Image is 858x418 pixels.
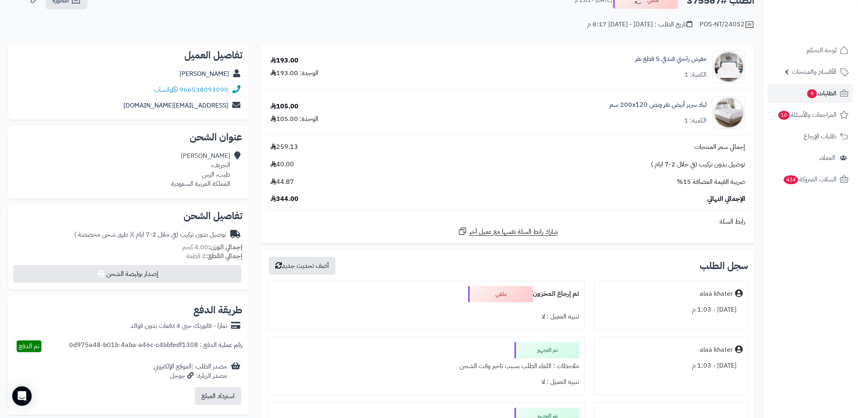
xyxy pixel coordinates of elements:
span: 259.13 [270,142,298,152]
div: مصدر الطلب :الموقع الإلكتروني [153,362,227,381]
a: شارك رابط السلة نفسها مع عميل آخر [458,226,558,237]
img: logo-2.png [803,22,850,39]
button: إصدار بوليصة الشحن [13,265,241,283]
b: تم إرجاع المخزون [533,289,579,299]
h2: عنوان الشحن [15,132,242,142]
div: رابط السلة [264,217,751,226]
a: لباد سرير أبيض نفر ونص 200x120 سم [609,100,707,110]
div: [PERSON_NAME] الجريف، طيب، الرس المملكة العربية السعودية [171,151,230,188]
span: لوحة التحكم [806,45,836,56]
span: العملاء [819,152,835,164]
h3: سجل الطلب [700,261,748,271]
div: 193.00 [270,56,298,65]
img: 1727179606-110201010688-90x90.jpg [713,51,745,83]
span: شارك رابط السلة نفسها مع عميل آخر [469,227,558,237]
span: 9 [807,89,817,98]
div: الكمية: 1 [684,70,707,80]
div: [DATE] - 1:03 م [599,358,743,374]
span: 434 [784,175,798,184]
span: ضريبة القيمة المضافة 15% [677,177,745,187]
h2: تفاصيل الشحن [15,211,242,221]
div: 105.00 [270,102,298,111]
span: الطلبات [806,88,836,99]
div: تنبيه العميل : لا [273,309,579,325]
a: 966538093090 [179,85,228,95]
a: العملاء [768,148,853,168]
span: إجمالي سعر المنتجات [694,142,745,152]
span: المراجعات والأسئلة [778,109,836,121]
h2: طريقة الدفع [193,305,242,315]
span: 344.00 [270,194,298,204]
div: الوحدة: 193.00 [270,69,318,78]
small: 2 قطعة [186,251,242,261]
a: الطلبات9 [768,84,853,103]
button: أضف تحديث جديد [269,257,335,275]
span: 44.87 [270,177,294,187]
button: استرداد المبلغ [195,387,241,405]
strong: إجمالي الوزن: [208,242,242,252]
div: ملغي [468,286,533,302]
div: الوحدة: 105.00 [270,114,318,124]
div: ملاحظات : اللغاء الطلب بسبب تاخير وقت الشحن [273,358,579,374]
span: الإجمالي النهائي [707,194,745,204]
div: Open Intercom Messenger [12,386,32,406]
a: المراجعات والأسئلة10 [768,105,853,125]
a: طلبات الإرجاع [768,127,853,146]
div: تاريخ الطلب : [DATE] - [DATE] 8:17 م [587,20,692,29]
div: رقم عملية الدفع : 0d975a48-b01b-4aba-a46c-c4bbfedf1308 [69,340,242,352]
span: توصيل بدون تركيب (في خلال 2-7 ايام ) [651,160,745,169]
span: الأقسام والمنتجات [792,66,836,78]
a: مفرش راحتي فندقي 5 قطع نفر [635,54,707,64]
a: [EMAIL_ADDRESS][DOMAIN_NAME] [123,101,228,110]
div: تمارا - فاتورتك حتى 4 دفعات بدون فوائد [130,321,227,331]
div: POS-NT/24052 [700,20,754,30]
span: تم الدفع [19,341,39,351]
a: لوحة التحكم [768,41,853,60]
div: [DATE] - 1:03 م [599,302,743,318]
div: تنبيه العميل : لا [273,374,579,390]
span: ( طرق شحن مخصصة ) [74,230,132,239]
h2: تفاصيل العميل [15,50,242,60]
div: تم التجهيز [514,342,579,358]
a: [PERSON_NAME] [179,69,229,79]
div: alaa khater [700,289,733,299]
div: توصيل بدون تركيب (في خلال 2-7 ايام ) [74,230,226,239]
span: السلات المتروكة [783,174,836,185]
div: مصدر الزيارة: جوجل [153,371,227,381]
div: الكمية: 1 [684,116,707,125]
a: واتساب [154,85,178,95]
a: السلات المتروكة434 [768,170,853,189]
small: 4.00 كجم [182,242,242,252]
span: 10 [778,111,790,120]
strong: إجمالي القطع: [206,251,242,261]
span: 40.00 [270,160,294,169]
span: طلبات الإرجاع [804,131,836,142]
img: 1732186588-220107040010-90x90.jpg [713,97,745,129]
div: alaa khater [700,345,733,355]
